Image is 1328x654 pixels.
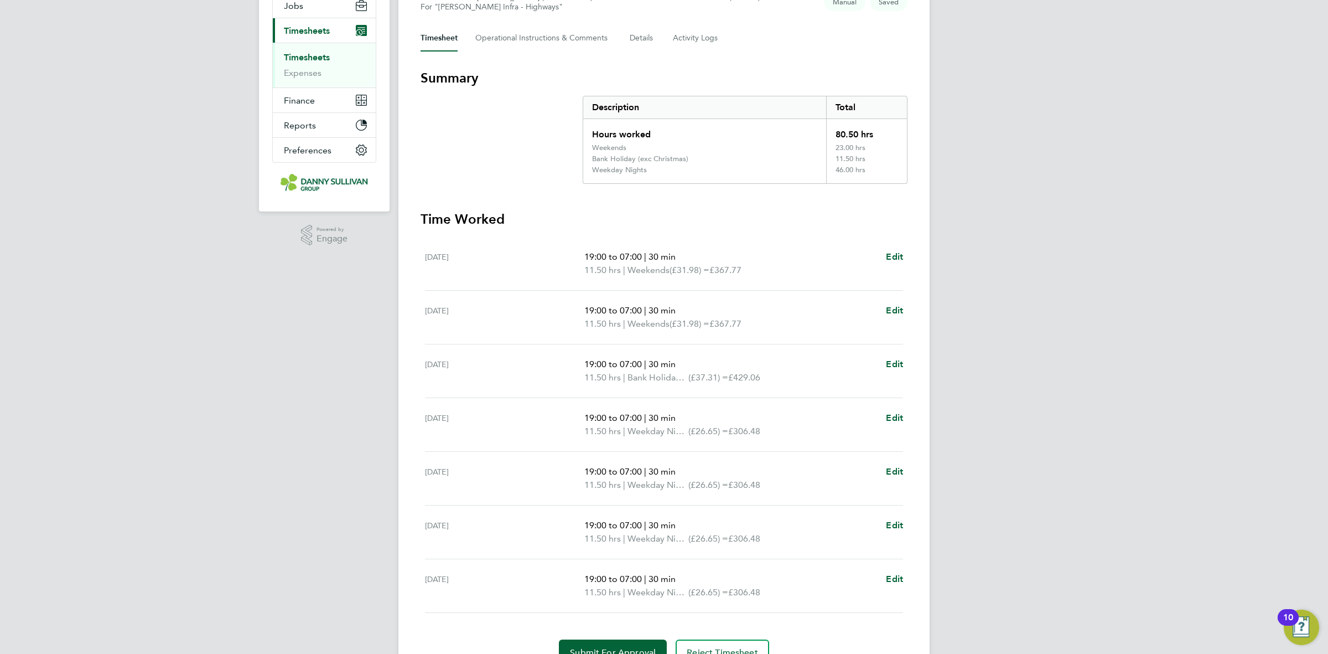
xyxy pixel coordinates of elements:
[584,372,621,383] span: 11.50 hrs
[728,533,760,544] span: £306.48
[284,68,321,78] a: Expenses
[670,318,709,329] span: (£31.98) =
[583,119,826,143] div: Hours worked
[886,251,903,262] span: Edit
[728,372,760,383] span: £429.06
[1284,610,1319,645] button: Open Resource Center, 10 new notifications
[584,587,621,598] span: 11.50 hrs
[584,466,642,477] span: 19:00 to 07:00
[886,305,903,316] span: Edit
[649,520,676,531] span: 30 min
[623,480,625,490] span: |
[886,304,903,317] a: Edit
[425,358,584,384] div: [DATE]
[886,520,903,531] span: Edit
[886,411,903,425] a: Edit
[826,166,907,183] div: 46.00 hrs
[886,413,903,423] span: Edit
[644,305,646,316] span: |
[670,265,709,275] span: (£31.98) =
[584,265,621,275] span: 11.50 hrs
[284,25,330,36] span: Timesheets
[317,225,347,234] span: Powered by
[584,480,621,490] span: 11.50 hrs
[273,88,376,112] button: Finance
[688,426,728,436] span: (£26.65) =
[584,359,642,369] span: 19:00 to 07:00
[583,96,826,119] div: Description
[584,413,642,423] span: 19:00 to 07:00
[688,587,728,598] span: (£26.65) =
[272,174,376,192] a: Go to home page
[673,25,719,52] button: Activity Logs
[644,520,646,531] span: |
[886,250,903,264] a: Edit
[709,265,741,275] span: £367.77
[273,18,376,43] button: Timesheets
[623,265,625,275] span: |
[425,465,584,492] div: [DATE]
[281,174,368,192] img: dannysullivan-logo-retina.png
[826,119,907,143] div: 80.50 hrs
[421,69,907,87] h3: Summary
[649,413,676,423] span: 30 min
[627,478,688,492] span: Weekday Nights
[623,426,625,436] span: |
[886,358,903,371] a: Edit
[273,113,376,137] button: Reports
[584,574,642,584] span: 19:00 to 07:00
[649,574,676,584] span: 30 min
[583,96,907,184] div: Summary
[623,533,625,544] span: |
[284,120,316,131] span: Reports
[728,587,760,598] span: £306.48
[284,95,315,106] span: Finance
[284,145,331,156] span: Preferences
[425,250,584,277] div: [DATE]
[644,359,646,369] span: |
[627,425,688,438] span: Weekday Nights
[584,318,621,329] span: 11.50 hrs
[584,426,621,436] span: 11.50 hrs
[627,371,688,384] span: Bank Holiday (exc Christmas)
[273,138,376,162] button: Preferences
[421,25,458,52] button: Timesheet
[886,466,903,477] span: Edit
[826,96,907,119] div: Total
[592,155,688,163] div: Bank Holiday (exc Christmas)
[627,586,688,599] span: Weekday Nights
[886,574,903,584] span: Edit
[826,143,907,155] div: 23.00 hrs
[886,519,903,532] a: Edit
[425,573,584,599] div: [DATE]
[425,411,584,438] div: [DATE]
[284,52,330,63] a: Timesheets
[425,304,584,331] div: [DATE]
[623,372,625,383] span: |
[688,480,728,490] span: (£26.65) =
[584,533,621,544] span: 11.50 hrs
[649,251,676,262] span: 30 min
[627,264,670,277] span: Weekends
[886,573,903,586] a: Edit
[584,520,642,531] span: 19:00 to 07:00
[627,532,688,545] span: Weekday Nights
[649,466,676,477] span: 30 min
[644,413,646,423] span: |
[644,574,646,584] span: |
[301,225,348,246] a: Powered byEngage
[273,43,376,87] div: Timesheets
[421,2,764,12] div: For "[PERSON_NAME] Infra - Highways"
[644,466,646,477] span: |
[826,155,907,166] div: 11.50 hrs
[886,359,903,369] span: Edit
[688,372,728,383] span: (£37.31) =
[425,519,584,545] div: [DATE]
[644,251,646,262] span: |
[584,251,642,262] span: 19:00 to 07:00
[688,533,728,544] span: (£26.65) =
[284,1,303,11] span: Jobs
[592,143,626,152] div: Weekends
[728,480,760,490] span: £306.48
[649,359,676,369] span: 30 min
